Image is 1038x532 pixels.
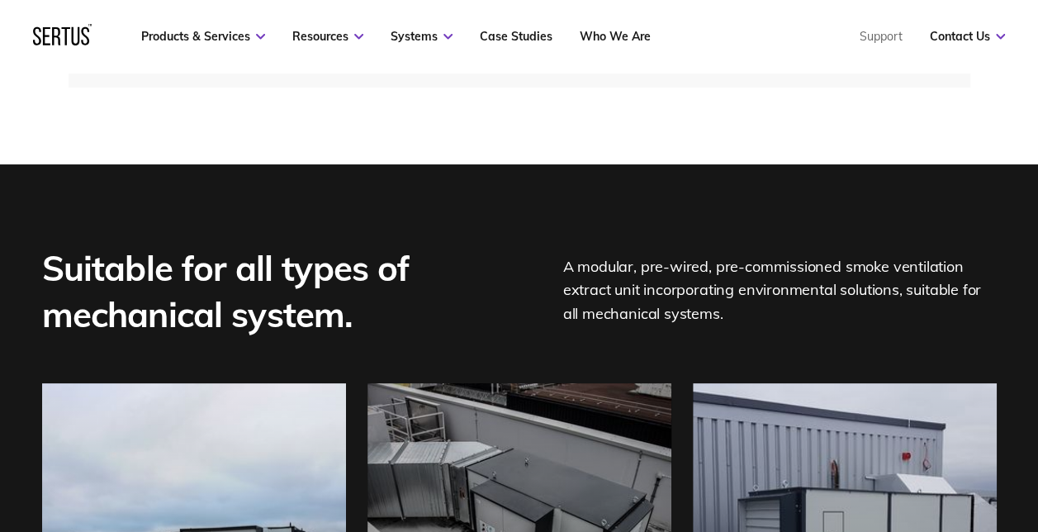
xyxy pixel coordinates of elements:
[860,29,903,44] a: Support
[391,29,453,44] a: Systems
[292,29,363,44] a: Resources
[580,29,651,44] a: Who We Are
[930,29,1005,44] a: Contact Us
[480,29,552,44] a: Case Studies
[563,245,997,338] div: A modular, pre-wired, pre-commissioned smoke ventilation extract unit incorporating environmental...
[955,453,1038,532] iframe: Chat Widget
[42,245,488,338] div: Suitable for all types of mechanical system.
[141,29,265,44] a: Products & Services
